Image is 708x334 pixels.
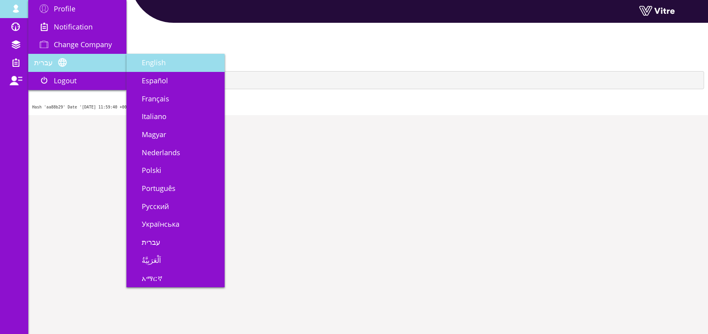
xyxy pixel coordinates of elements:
a: English [126,54,225,72]
a: עברית [126,233,225,251]
span: Change Company [54,40,112,49]
a: اَلْعَرَبِيَّةُ [126,251,225,270]
span: Français [132,94,169,103]
span: Logout [54,76,77,85]
a: Change Company [28,36,126,54]
span: עברית [34,58,53,67]
a: עברית [28,54,126,72]
a: Italiano [126,108,225,126]
a: Polski [126,161,225,180]
span: አማርኛ [132,273,163,283]
a: Français [126,90,225,108]
a: Русский [126,198,225,216]
span: Português [132,184,176,193]
span: Español [132,76,168,85]
span: Magyar [132,130,166,139]
a: Notification [28,18,126,36]
span: Українська [132,219,179,229]
span: Hash 'aa88b29' Date '[DATE] 11:59:40 +0000' Branch 'Production' [32,105,181,109]
span: Notification [54,22,93,31]
span: עברית [132,237,160,247]
span: Nederlands [132,148,180,157]
span: Profile [54,4,75,13]
span: Polski [132,165,161,175]
span: English [132,58,166,67]
pre: Server error occured, please try again. [32,71,704,90]
a: Magyar [126,126,225,144]
a: Português [126,180,225,198]
span: Русский [132,202,169,211]
a: Nederlands [126,144,225,162]
a: Logout [28,72,126,90]
a: አማርኛ [126,270,225,288]
span: Italiano [132,112,166,121]
a: Українська [126,215,225,233]
a: Español [126,72,225,90]
span: اَلْعَرَبِيَّةُ [132,255,161,265]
